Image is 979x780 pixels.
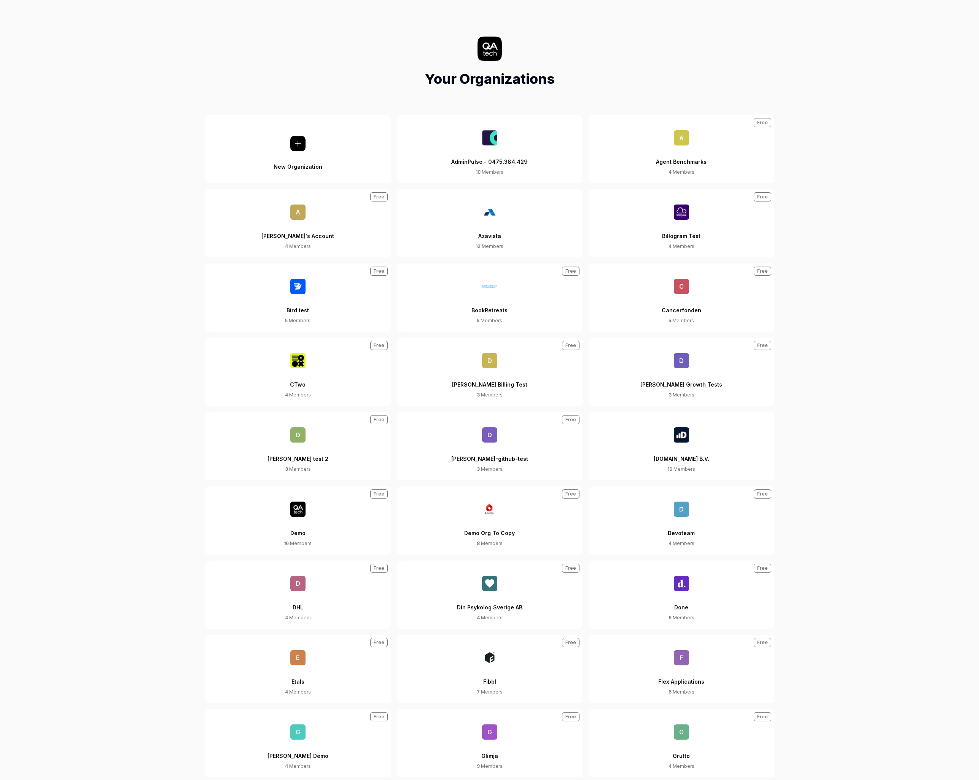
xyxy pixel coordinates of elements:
div: Members [477,392,503,398]
span: 12 [476,243,481,249]
button: BookRetreats5 MembersFree [397,264,583,332]
span: 6 [669,615,672,620]
div: Free [754,192,771,201]
div: [PERSON_NAME]'s Account [261,220,334,243]
div: DHL [293,591,303,614]
div: Devoteam [668,517,695,540]
div: AdminPulse - 0475.384.429 [451,145,528,169]
span: A [674,130,689,145]
a: d[PERSON_NAME] test 23 MembersFree [205,412,391,480]
a: Azavista LogoAzavista12 Members [397,189,583,257]
span: 10 [476,169,481,175]
span: 4 [285,615,288,620]
div: [PERSON_NAME] Billing Test [452,368,527,392]
a: Bird test LogoBird test5 MembersFree [205,264,391,332]
div: CTwo [290,368,306,392]
div: Flex Applications [658,665,704,689]
a: Dealroom.co B.V. Logo[DOMAIN_NAME] B.V.10 Members [589,412,774,480]
span: 4 [285,763,288,769]
div: Members [669,169,694,176]
div: Free [754,564,771,573]
button: CCancerfonden5 MembersFree [589,264,774,332]
div: Members [477,614,503,621]
div: New Organization [274,151,322,170]
img: Din Psykolog Sverige AB Logo [482,576,497,591]
div: Members [285,466,311,473]
div: Members [477,540,503,547]
span: 7 [477,689,480,695]
div: Members [476,169,503,176]
div: BookRetreats [471,294,508,317]
button: FFlex Applications6 MembersFree [589,635,774,703]
img: Done Logo [674,576,689,591]
img: Dealroom.co B.V. Logo [674,427,689,443]
span: G [290,724,306,740]
button: GGrutto4 MembersFree [589,709,774,777]
div: Members [285,317,310,324]
a: CTwo LogoCTwo4 MembersFree [205,338,391,406]
div: Members [477,466,503,473]
div: Members [669,763,694,770]
div: Free [754,489,771,499]
a: Fibbl LogoFibbl7 MembersFree [397,635,583,703]
button: DDHL4 MembersFree [205,561,391,629]
span: 4 [285,689,288,695]
button: Billogram Test4 MembersFree [589,189,774,257]
div: Members [477,689,503,695]
div: Members [285,392,311,398]
button: D[PERSON_NAME] Billing Test3 MembersFree [397,338,583,406]
a: G[PERSON_NAME] Demo4 MembersFree [205,709,391,777]
div: Members [669,392,694,398]
span: 5 [477,318,479,323]
a: Demo Org To Copy LogoDemo Org To Copy8 MembersFree [397,486,583,555]
span: 4 [669,763,672,769]
div: Members [667,466,695,473]
div: Cancerfonden [662,294,701,317]
div: Members [285,243,311,250]
div: Members [669,243,694,250]
a: Din Psykolog Sverige AB LogoDin Psykolog Sverige AB4 MembersFree [397,561,583,629]
div: Agent Benchmarks [656,145,707,169]
div: Members [477,317,502,324]
button: [DOMAIN_NAME] B.V.10 Members [589,412,774,480]
span: 3 [477,466,480,472]
div: Members [285,689,311,695]
div: Demo [290,517,306,540]
button: Azavista12 Members [397,189,583,257]
button: AdminPulse - 0475.384.42910 Members [397,115,583,183]
div: Demo Org To Copy [464,517,515,540]
span: 3 [669,392,672,398]
span: D [674,502,689,517]
span: 4 [477,615,480,620]
div: Bird test [287,294,309,317]
div: Members [669,689,694,695]
div: [PERSON_NAME]-github-test [451,443,528,466]
span: d [290,427,306,443]
button: DDevoteam4 MembersFree [589,486,774,555]
div: Grutto [673,740,690,763]
div: Free [370,712,388,721]
div: Members [285,614,311,621]
span: F [674,650,689,665]
div: Free [370,341,388,350]
span: 4 [285,243,288,249]
div: Free [754,341,771,350]
img: AdminPulse - 0475.384.429 Logo [482,130,497,145]
div: Free [562,489,579,499]
span: 4 [669,540,672,546]
span: 3 [477,392,480,398]
img: Demo Org To Copy Logo [482,502,497,517]
div: Free [370,267,388,276]
div: Free [562,267,579,276]
button: Din Psykolog Sverige AB4 MembersFree [397,561,583,629]
button: New Organization [205,115,391,183]
span: 4 [669,169,672,175]
a: AAgent Benchmarks4 MembersFree [589,115,774,183]
h1: Your Organizations [425,69,555,89]
span: D [290,576,306,591]
span: 6 [669,689,672,695]
div: Free [562,712,579,721]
